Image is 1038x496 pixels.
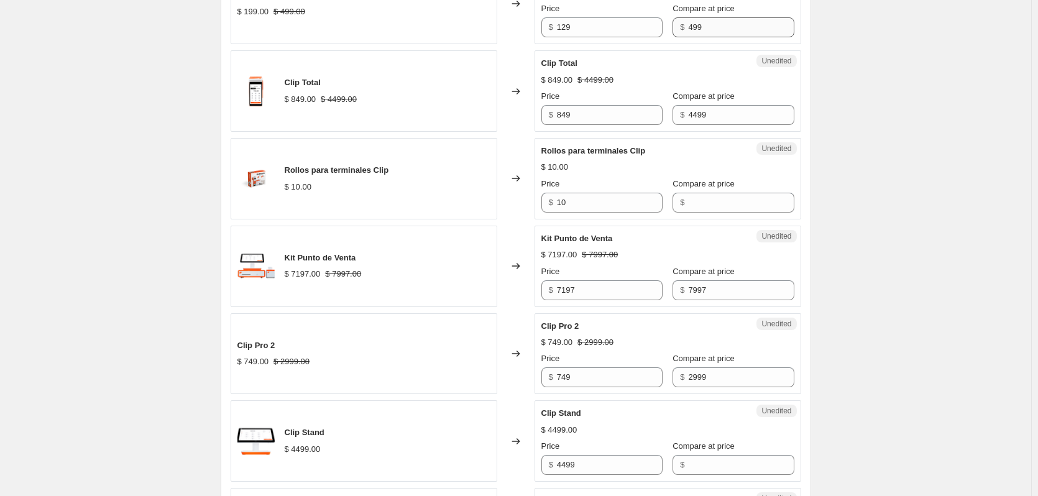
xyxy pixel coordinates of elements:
[680,22,684,32] span: $
[237,423,275,460] img: IMG_1830_80x.webp
[680,110,684,119] span: $
[541,267,560,276] span: Price
[541,4,560,13] span: Price
[273,6,305,18] strike: $ 499.00
[285,253,356,262] span: Kit Punto de Venta
[325,268,361,280] strike: $ 7997.00
[680,372,684,382] span: $
[541,179,560,188] span: Price
[761,231,791,241] span: Unedited
[285,181,311,193] div: $ 10.00
[237,160,275,197] img: RollosClip_80x.png
[549,110,553,119] span: $
[285,93,316,106] div: $ 849.00
[541,58,577,68] span: Clip Total
[541,354,560,363] span: Price
[577,74,613,86] strike: $ 4499.00
[680,198,684,207] span: $
[541,441,560,451] span: Price
[541,321,579,331] span: Clip Pro 2
[541,91,560,101] span: Price
[541,146,646,155] span: Rollos para terminales Clip
[285,165,389,175] span: Rollos para terminales Clip
[549,285,553,295] span: $
[541,74,573,86] div: $ 849.00
[285,78,321,87] span: Clip Total
[321,93,357,106] strike: $ 4499.00
[541,234,613,243] span: Kit Punto de Venta
[541,336,573,349] div: $ 749.00
[285,443,321,456] div: $ 4499.00
[549,198,553,207] span: $
[237,247,275,285] img: IMG_1829_80x.webp
[273,356,310,368] strike: $ 2999.00
[549,22,553,32] span: $
[761,319,791,329] span: Unedited
[582,249,618,261] strike: $ 7997.00
[673,354,735,363] span: Compare at price
[761,406,791,416] span: Unedited
[680,285,684,295] span: $
[761,144,791,154] span: Unedited
[541,408,581,418] span: Clip Stand
[577,336,613,349] strike: $ 2999.00
[549,460,553,469] span: $
[541,424,577,436] div: $ 4499.00
[285,268,321,280] div: $ 7197.00
[761,56,791,66] span: Unedited
[237,73,275,110] img: Img_c54df3e0-b74d-41ef-8fd9-a95bcf0f39ad_80x.png
[237,356,269,368] div: $ 749.00
[285,428,324,437] span: Clip Stand
[673,179,735,188] span: Compare at price
[541,161,568,173] div: $ 10.00
[680,460,684,469] span: $
[673,91,735,101] span: Compare at price
[237,6,269,18] div: $ 199.00
[673,441,735,451] span: Compare at price
[541,249,577,261] div: $ 7197.00
[673,267,735,276] span: Compare at price
[673,4,735,13] span: Compare at price
[237,341,275,350] span: Clip Pro 2
[549,372,553,382] span: $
